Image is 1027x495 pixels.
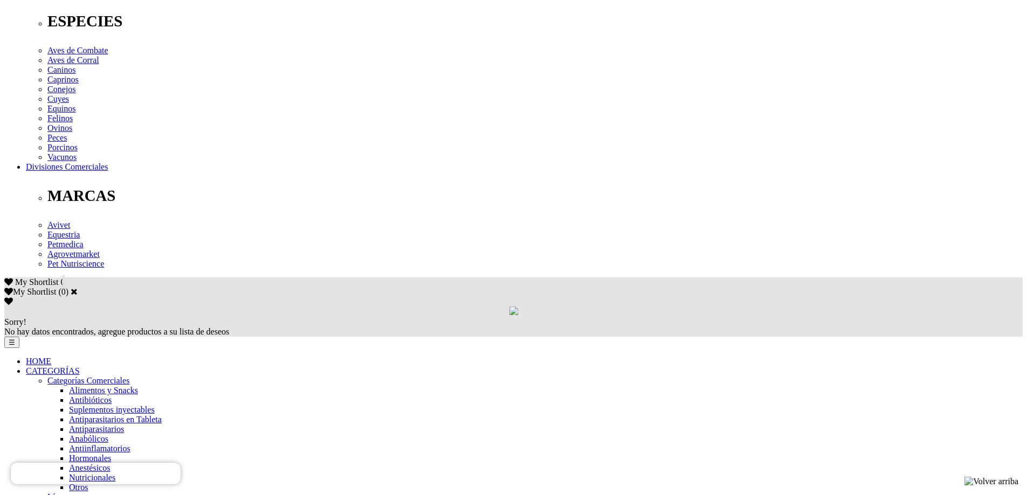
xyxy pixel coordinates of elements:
[47,143,78,152] a: Porcinos
[47,240,84,249] a: Petmedica
[47,187,1023,205] p: MARCAS
[47,85,75,94] a: Conejos
[47,123,72,133] a: Ovinos
[4,287,56,296] label: My Shortlist
[47,94,69,103] a: Cuyes
[47,133,67,142] a: Peces
[47,46,108,55] a: Aves de Combate
[509,306,518,315] img: loading.gif
[26,357,51,366] a: HOME
[69,454,111,463] a: Hormonales
[47,220,70,229] a: Avivet
[4,337,19,348] button: ☰
[47,12,1023,30] p: ESPECIES
[69,483,88,492] a: Otros
[69,386,138,395] a: Alimentos y Snacks
[69,434,108,443] a: Anabólicos
[60,277,65,287] span: 0
[26,162,108,171] a: Divisiones Comerciales
[47,114,73,123] a: Felinos
[4,317,26,326] span: Sorry!
[47,55,99,65] a: Aves de Corral
[47,65,75,74] a: Caninos
[69,415,162,424] a: Antiparasitarios en Tableta
[71,287,78,296] a: Cerrar
[69,424,124,434] a: Antiparasitarios
[69,395,112,405] a: Antibióticos
[964,477,1018,486] img: Volver arriba
[47,104,75,113] a: Equinos
[4,317,1023,337] div: No hay datos encontrados, agregue productos a su lista de deseos
[69,444,130,453] a: Antiinflamatorios
[47,152,77,162] a: Vacunos
[69,405,155,414] a: Suplementos inyectables
[15,277,58,287] span: My Shortlist
[26,366,80,375] a: CATEGORÍAS
[61,287,66,296] label: 0
[47,75,79,84] a: Caprinos
[47,230,80,239] a: Equestria
[58,287,68,296] span: ( )
[47,376,129,385] a: Categorías Comerciales
[47,249,100,259] a: Agrovetmarket
[47,259,104,268] a: Pet Nutriscience
[11,463,181,484] iframe: Brevo live chat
